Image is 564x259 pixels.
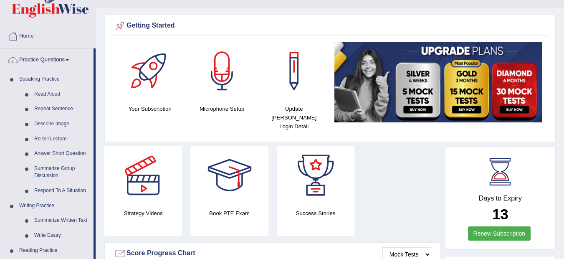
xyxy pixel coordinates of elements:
[30,102,94,117] a: Repeat Sentence
[30,117,94,132] a: Describe Image
[118,104,182,113] h4: Your Subscription
[30,183,94,198] a: Respond To A Situation
[30,132,94,147] a: Re-tell Lecture
[262,104,326,131] h4: Update [PERSON_NAME] Login Detail
[455,195,546,202] h4: Days to Expiry
[334,42,542,122] img: small5.jpg
[190,104,254,113] h4: Microphone Setup
[15,72,94,87] a: Speaking Practice
[30,213,94,228] a: Summarize Written Text
[0,48,94,69] a: Practice Questions
[492,206,508,222] b: 13
[277,209,354,218] h4: Success Stories
[30,161,94,183] a: Summarize Group Discussion
[104,209,182,218] h4: Strategy Videos
[15,198,94,213] a: Writing Practice
[30,146,94,161] a: Answer Short Question
[0,25,96,46] a: Home
[30,87,94,102] a: Read Aloud
[468,226,531,241] a: Renew Subscription
[190,209,268,218] h4: Book PTE Exam
[30,228,94,243] a: Write Essay
[15,243,94,258] a: Reading Practice
[114,20,546,32] div: Getting Started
